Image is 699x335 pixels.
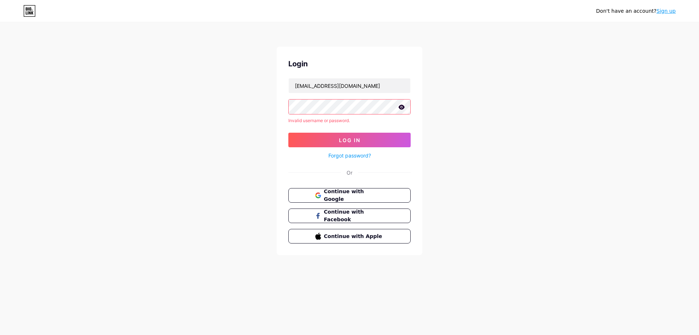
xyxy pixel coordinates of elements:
[288,188,411,203] button: Continue with Google
[347,169,352,176] div: Or
[324,188,384,203] span: Continue with Google
[596,7,676,15] div: Don't have an account?
[324,208,384,223] span: Continue with Facebook
[288,209,411,223] button: Continue with Facebook
[324,233,384,240] span: Continue with Apple
[288,117,411,124] div: Invalid username or password.
[288,229,411,244] button: Continue with Apple
[328,152,371,159] a: Forgot password?
[339,137,360,143] span: Log In
[288,58,411,69] div: Login
[289,78,410,93] input: Username
[656,8,676,14] a: Sign up
[288,133,411,147] button: Log In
